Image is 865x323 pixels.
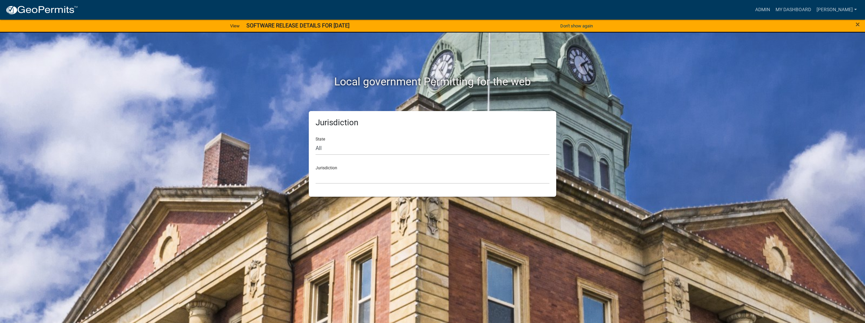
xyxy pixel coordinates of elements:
[246,22,349,29] strong: SOFTWARE RELEASE DETAILS FOR [DATE]
[856,20,860,29] span: ×
[856,20,860,28] button: Close
[244,75,621,88] h2: Local government Permitting for the web
[316,118,549,128] h5: Jurisdiction
[814,3,860,16] a: [PERSON_NAME]
[752,3,773,16] a: Admin
[227,20,242,31] a: View
[773,3,814,16] a: My Dashboard
[558,20,596,31] button: Don't show again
